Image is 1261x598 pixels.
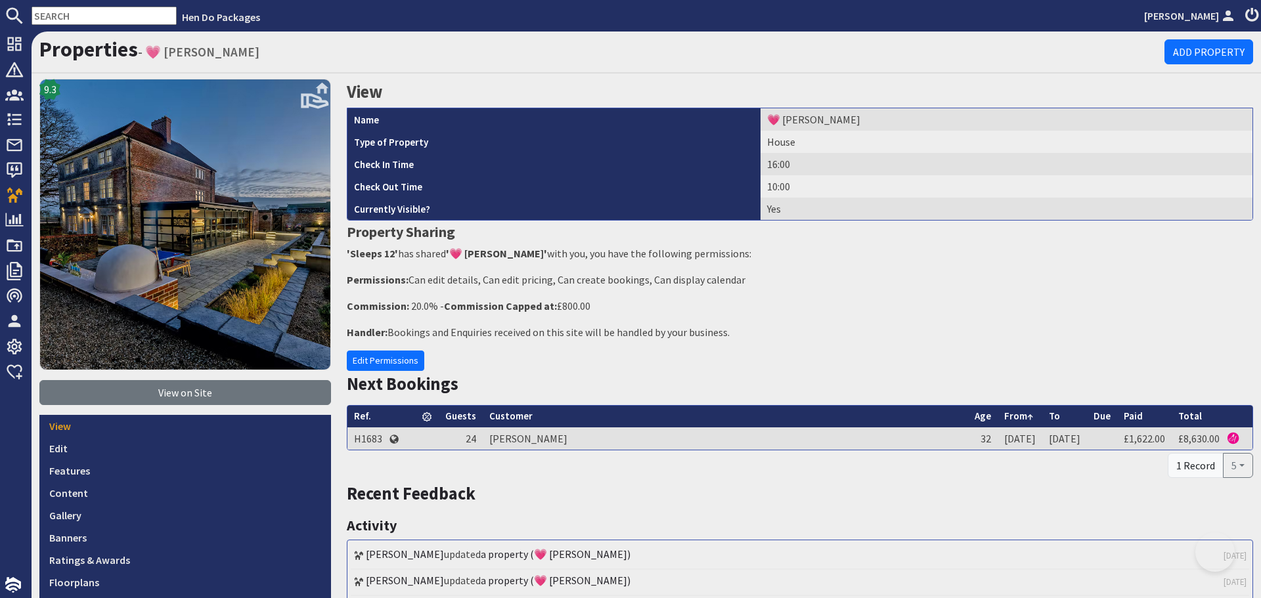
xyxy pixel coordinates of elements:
[1168,453,1224,478] div: 1 Record
[39,504,331,526] a: Gallery
[347,221,1253,243] h3: Property Sharing
[1124,432,1165,445] a: £1,622.00
[347,175,761,198] th: Check Out Time
[1004,410,1033,422] a: From
[445,410,476,422] a: Guests
[466,432,476,445] span: 24
[347,272,1253,288] p: Can edit details, Can edit pricing, Can create bookings, Can display calendar
[761,153,1252,175] td: 16:00
[354,410,371,422] a: Ref.
[347,516,397,534] a: Activity
[39,526,331,549] a: Banners
[761,198,1252,220] td: Yes
[975,410,991,422] a: Age
[39,459,331,482] a: Features
[1178,410,1202,422] a: Total
[347,108,761,131] th: Name
[39,437,331,459] a: Edit
[1195,532,1235,572] iframe: Toggle Customer Support
[138,44,259,60] small: - 💗 [PERSON_NAME]
[39,79,331,370] img: 💗 HUNKY-DORY's icon
[182,11,260,24] a: Hen Do Packages
[1049,410,1060,422] a: To
[347,324,1253,340] p: Bookings and Enquiries received on this site will be handled by your business.
[347,351,424,371] a: Edit Permissions
[39,79,331,380] a: 9.3
[351,570,1249,596] li: updated
[761,108,1252,131] td: 💗 [PERSON_NAME]
[481,574,630,587] a: a property (💗 [PERSON_NAME])
[5,577,21,593] img: staytech_i_w-64f4e8e9ee0a9c174fd5317b4b171b261742d2d393467e5bdba4413f4f884c10.svg
[351,544,1249,570] li: updated
[446,247,547,260] strong: '💗 [PERSON_NAME]'
[347,427,389,450] td: H1683
[347,482,476,504] a: Recent Feedback
[44,81,56,97] span: 9.3
[347,373,458,395] a: Next Bookings
[968,427,998,450] td: 32
[1224,576,1247,588] a: [DATE]
[347,79,1253,105] h2: View
[1164,39,1253,64] a: Add Property
[761,131,1252,153] td: House
[1223,453,1253,478] button: 5
[39,482,331,504] a: Content
[347,246,1253,261] p: has shared with you, you have the following permissions:
[39,571,331,593] a: Floorplans
[366,547,444,561] a: [PERSON_NAME]
[39,380,331,405] a: View on Site
[1144,8,1237,24] a: [PERSON_NAME]
[1178,432,1220,445] a: £8,630.00
[481,547,630,561] a: a property (💗 [PERSON_NAME])
[347,198,761,220] th: Currently Visible?
[761,175,1252,198] td: 10:00
[39,549,331,571] a: Ratings & Awards
[489,410,533,422] a: Customer
[1227,432,1239,444] img: Referer: Hen Do Packages
[347,247,398,260] strong: 'Sleeps 12'
[347,326,387,339] strong: Handler:
[39,415,331,437] a: View
[440,299,590,312] span: - £800.00
[347,273,409,286] strong: Permissions:
[39,36,138,62] a: Properties
[1124,410,1143,422] a: Paid
[347,153,761,175] th: Check In Time
[483,427,968,450] td: [PERSON_NAME]
[1087,406,1117,427] th: Due
[444,299,557,312] strong: Commission Capped at:
[366,574,444,587] a: [PERSON_NAME]
[411,299,438,312] span: 20.0%
[998,427,1042,450] td: [DATE]
[1224,549,1247,562] a: [DATE]
[32,7,177,25] input: SEARCH
[347,299,409,312] strong: Commission:
[1042,427,1087,450] td: [DATE]
[347,131,761,153] th: Type of Property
